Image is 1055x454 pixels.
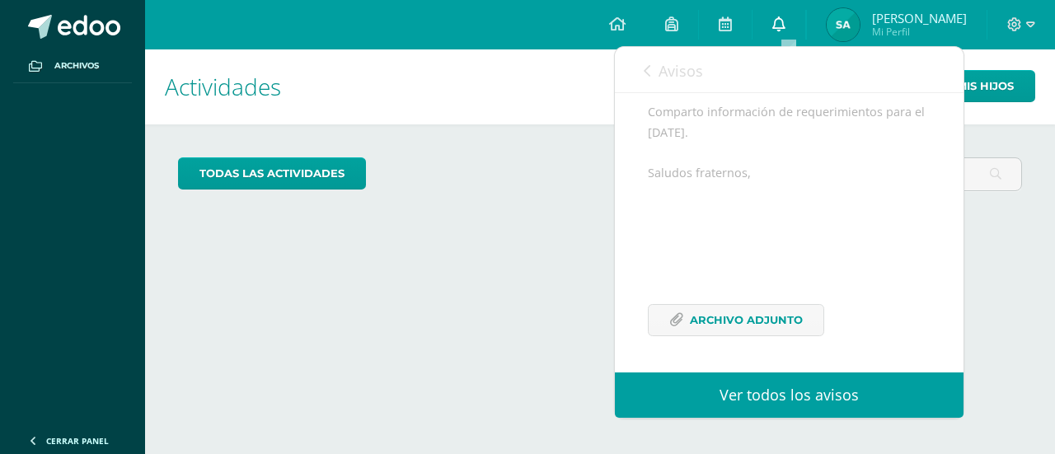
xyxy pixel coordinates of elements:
h1: Actividades [165,49,1035,124]
span: Cerrar panel [46,435,109,447]
span: Mi Perfil [872,25,967,39]
span: Avisos [659,61,703,81]
a: Archivo Adjunto [648,304,824,336]
a: Ver todos los avisos [615,372,964,418]
span: [PERSON_NAME] [872,10,967,26]
span: Archivos [54,59,99,73]
img: a647c2c6b47945dee9b34a10eee225fd.png [827,8,860,41]
a: todas las Actividades [178,157,366,190]
span: Mis hijos [957,71,1014,101]
a: Archivos [13,49,132,83]
div: Buen día estimadas familias. Comparto información de requerimientos para el [DATE]. Saludos frate... [648,62,931,356]
span: Archivo Adjunto [690,305,803,335]
a: Mis hijos [918,70,1035,102]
